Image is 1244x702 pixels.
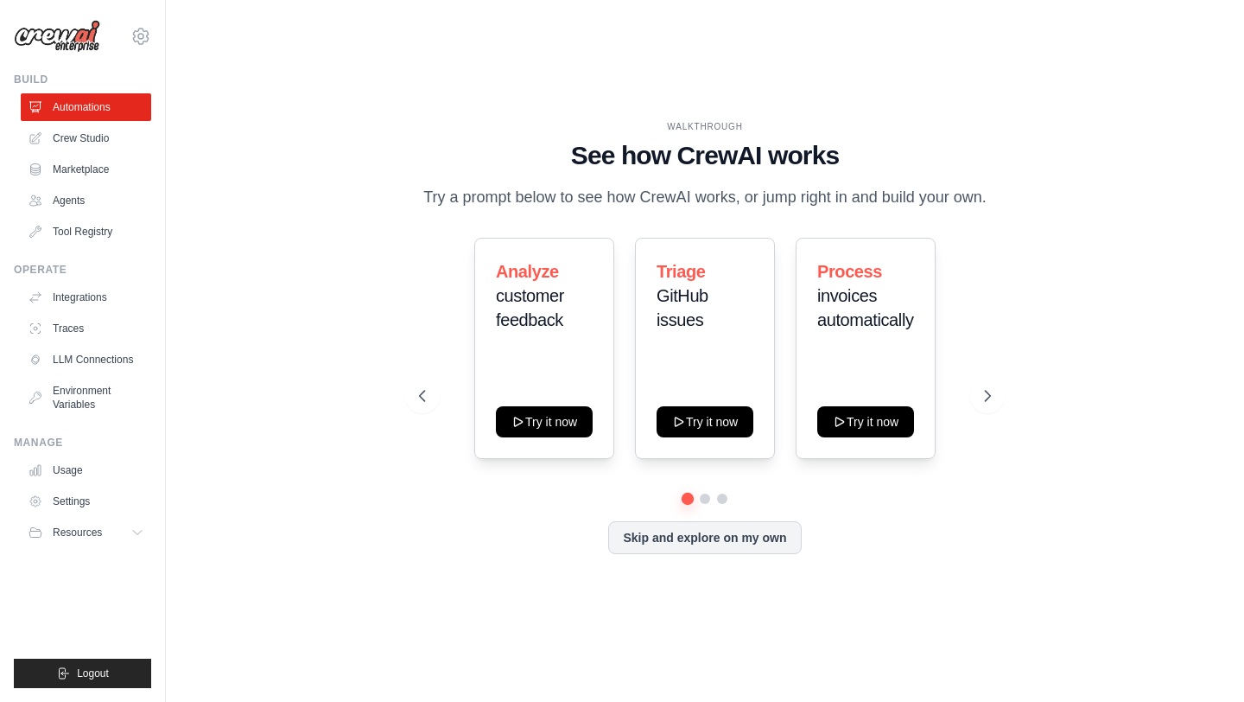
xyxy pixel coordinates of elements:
span: Logout [77,667,109,680]
a: Environment Variables [21,377,151,418]
button: Logout [14,659,151,688]
button: Skip and explore on my own [608,521,801,554]
a: LLM Connections [21,346,151,373]
a: Crew Studio [21,124,151,152]
div: Operate [14,263,151,277]
button: Try it now [817,406,914,437]
span: GitHub issues [657,286,708,329]
div: Build [14,73,151,86]
a: Automations [21,93,151,121]
a: Integrations [21,284,151,311]
a: Tool Registry [21,218,151,246]
span: Analyze [496,262,559,281]
div: Manage [14,436,151,450]
p: Try a prompt below to see how CrewAI works, or jump right in and build your own. [419,185,991,210]
span: Process [817,262,882,281]
span: Resources [53,526,102,539]
button: Try it now [657,406,753,437]
h1: See how CrewAI works [419,140,991,171]
div: WALKTHROUGH [419,120,991,133]
a: Usage [21,456,151,484]
button: Try it now [496,406,593,437]
a: Traces [21,315,151,342]
span: customer feedback [496,286,564,329]
button: Resources [21,519,151,546]
span: Triage [657,262,706,281]
span: invoices automatically [817,286,914,329]
img: Logo [14,20,100,53]
a: Agents [21,187,151,214]
a: Settings [21,488,151,515]
a: Marketplace [21,156,151,183]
